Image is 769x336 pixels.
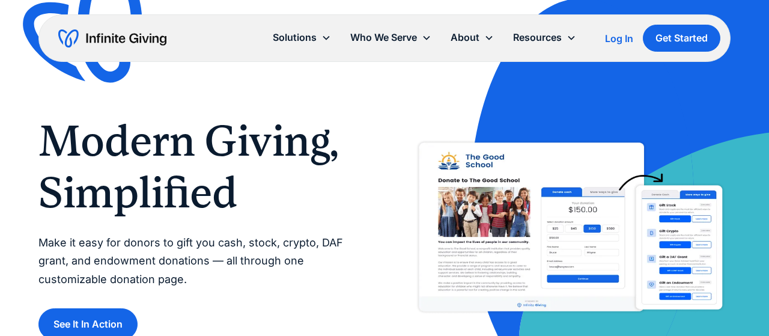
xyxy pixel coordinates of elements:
p: Make it easy for donors to gift you cash, stock, crypto, DAF grant, and endowment donations — all... [38,234,360,289]
div: Who We Serve [341,25,441,50]
a: home [58,29,166,48]
div: Who We Serve [350,29,417,46]
div: Solutions [273,29,317,46]
div: Solutions [263,25,341,50]
a: Log In [605,31,633,46]
a: Get Started [643,25,720,52]
h1: Modern Giving, Simplified [38,115,360,219]
div: Resources [503,25,586,50]
div: About [441,25,503,50]
div: About [451,29,479,46]
div: Resources [513,29,562,46]
div: Log In [605,34,633,43]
